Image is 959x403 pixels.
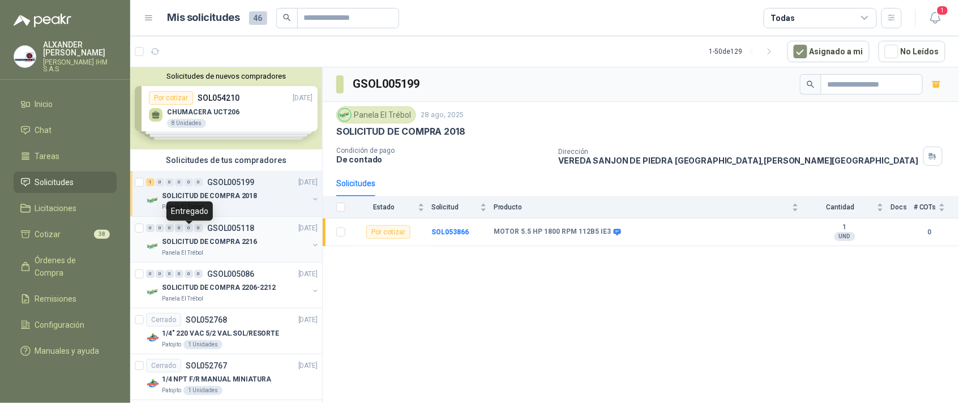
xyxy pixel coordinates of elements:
[559,148,919,156] p: Dirección
[336,147,550,155] p: Condición de pago
[14,224,117,245] a: Cotizar38
[35,176,74,188] span: Solicitudes
[806,196,890,218] th: Cantidad
[175,178,183,186] div: 0
[352,203,416,211] span: Estado
[879,41,945,62] button: No Leídos
[185,178,193,186] div: 0
[183,386,222,395] div: 1 Unidades
[431,196,494,218] th: Solicitud
[336,177,375,190] div: Solicitudes
[431,203,478,211] span: Solicitud
[146,194,160,207] img: Company Logo
[162,340,181,349] p: Patojito
[130,149,322,171] div: Solicitudes de tus compradores
[207,270,254,278] p: GSOL005086
[787,41,870,62] button: Asignado a mi
[336,126,465,138] p: SOLICITUD DE COMPRA 2018
[806,223,884,232] b: 1
[162,282,276,293] p: SOLICITUD DE COMPRA 2206-2212
[162,248,203,258] p: Panela El Trébol
[194,224,203,232] div: 0
[336,106,416,123] div: Panela El Trébol
[494,228,611,237] b: MOTOR 5.5 HP 1800 RPM 112B5 IE3
[175,270,183,278] div: 0
[14,46,36,67] img: Company Logo
[366,225,410,239] div: Por cotizar
[162,191,257,201] p: SOLICITUD DE COMPRA 2018
[298,315,318,325] p: [DATE]
[298,177,318,188] p: [DATE]
[194,270,203,278] div: 0
[146,221,320,258] a: 0 0 0 0 0 0 GSOL005118[DATE] Company LogoSOLICITUD DE COMPRA 2216Panela El Trébol
[709,42,778,61] div: 1 - 50 de 129
[890,196,914,218] th: Docs
[43,41,117,57] p: ALXANDER [PERSON_NAME]
[914,203,936,211] span: # COTs
[806,203,875,211] span: Cantidad
[35,319,85,331] span: Configuración
[249,11,267,25] span: 46
[35,345,100,357] span: Manuales y ayuda
[298,361,318,371] p: [DATE]
[771,12,795,24] div: Todas
[207,224,254,232] p: GSOL005118
[146,224,155,232] div: 0
[162,237,257,247] p: SOLICITUD DE COMPRA 2216
[14,314,117,336] a: Configuración
[35,228,61,241] span: Cotizar
[35,254,106,279] span: Órdenes de Compra
[162,386,181,395] p: Patojito
[283,14,291,22] span: search
[35,150,60,162] span: Tareas
[807,80,815,88] span: search
[494,203,790,211] span: Producto
[925,8,945,28] button: 1
[185,270,193,278] div: 0
[165,270,174,278] div: 0
[156,224,164,232] div: 0
[914,196,959,218] th: # COTs
[352,196,431,218] th: Estado
[834,232,855,241] div: UND
[14,119,117,141] a: Chat
[421,110,464,121] p: 28 ago, 2025
[166,201,213,221] div: Entregado
[146,377,160,391] img: Company Logo
[146,267,320,303] a: 0 0 0 0 0 0 GSOL005086[DATE] Company LogoSOLICITUD DE COMPRA 2206-2212Panela El Trébol
[162,294,203,303] p: Panela El Trébol
[494,196,806,218] th: Producto
[936,5,949,16] span: 1
[559,156,919,165] p: VEREDA SANJON DE PIEDRA [GEOGRAPHIC_DATA] , [PERSON_NAME][GEOGRAPHIC_DATA]
[165,178,174,186] div: 0
[183,340,222,349] div: 1 Unidades
[14,340,117,362] a: Manuales y ayuda
[194,178,203,186] div: 0
[135,72,318,80] button: Solicitudes de nuevos compradores
[94,230,110,239] span: 38
[156,178,164,186] div: 0
[207,178,254,186] p: GSOL005199
[186,316,227,324] p: SOL052768
[914,227,945,238] b: 0
[35,124,52,136] span: Chat
[35,293,77,305] span: Remisiones
[146,331,160,345] img: Company Logo
[146,239,160,253] img: Company Logo
[431,228,469,236] a: SOL053866
[14,288,117,310] a: Remisiones
[185,224,193,232] div: 0
[14,172,117,193] a: Solicitudes
[130,308,322,354] a: CerradoSOL052768[DATE] Company Logo1/4" 220 VAC 5/2 VAL.SOL/RESORTEPatojito1 Unidades
[146,285,160,299] img: Company Logo
[186,362,227,370] p: SOL052767
[146,359,181,372] div: Cerrado
[298,269,318,280] p: [DATE]
[43,59,117,72] p: [PERSON_NAME] IHM S.A.S
[14,93,117,115] a: Inicio
[165,224,174,232] div: 0
[162,328,279,339] p: 1/4" 220 VAC 5/2 VAL.SOL/RESORTE
[353,75,421,93] h3: GSOL005199
[175,224,183,232] div: 0
[336,155,550,164] p: De contado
